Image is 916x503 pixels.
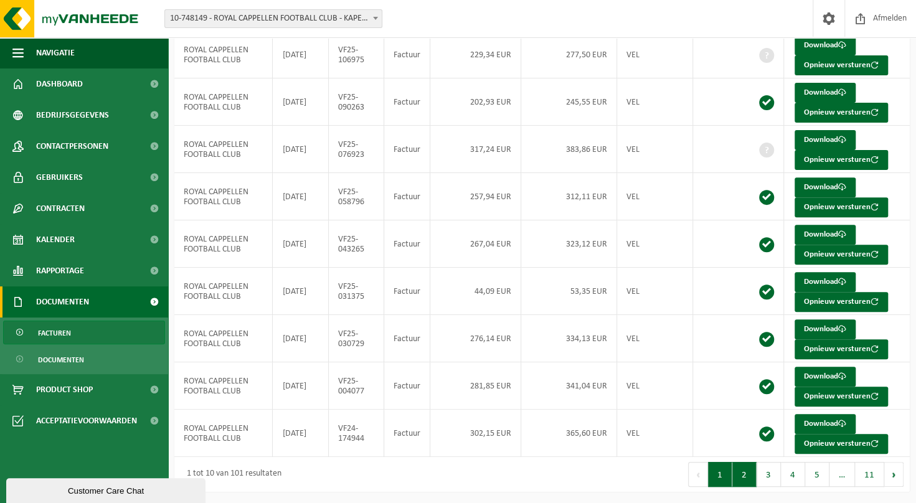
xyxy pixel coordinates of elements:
td: 323,12 EUR [521,220,617,268]
td: VF24-174944 [329,410,384,457]
td: 277,50 EUR [521,31,617,78]
button: 5 [805,462,829,487]
td: ROYAL CAPPELLEN FOOTBALL CLUB [174,173,273,220]
span: Kalender [36,224,75,255]
td: Factuur [384,173,430,220]
td: ROYAL CAPPELLEN FOOTBALL CLUB [174,315,273,362]
button: Opnieuw versturen [795,292,888,312]
td: 53,35 EUR [521,268,617,315]
button: Opnieuw versturen [795,55,888,75]
td: 245,55 EUR [521,78,617,126]
button: Opnieuw versturen [795,434,888,454]
td: ROYAL CAPPELLEN FOOTBALL CLUB [174,268,273,315]
td: 383,86 EUR [521,126,617,173]
td: VEL [617,78,693,126]
a: Download [795,35,856,55]
td: Factuur [384,126,430,173]
button: Opnieuw versturen [795,245,888,265]
td: VEL [617,315,693,362]
td: VF25-058796 [329,173,384,220]
span: Dashboard [36,68,83,100]
td: VF25-106975 [329,31,384,78]
button: Opnieuw versturen [795,197,888,217]
span: Acceptatievoorwaarden [36,405,137,436]
span: Navigatie [36,37,75,68]
td: [DATE] [273,362,329,410]
td: VF25-076923 [329,126,384,173]
td: Factuur [384,78,430,126]
td: Factuur [384,268,430,315]
td: VF25-030729 [329,315,384,362]
a: Download [795,225,856,245]
td: 229,34 EUR [430,31,521,78]
td: VEL [617,173,693,220]
td: ROYAL CAPPELLEN FOOTBALL CLUB [174,220,273,268]
a: Download [795,83,856,103]
td: VF25-031375 [329,268,384,315]
button: 2 [732,462,757,487]
button: Opnieuw versturen [795,150,888,170]
iframe: chat widget [6,476,208,503]
a: Download [795,367,856,387]
td: ROYAL CAPPELLEN FOOTBALL CLUB [174,362,273,410]
div: 1 tot 10 van 101 resultaten [181,463,281,486]
button: 11 [855,462,884,487]
td: ROYAL CAPPELLEN FOOTBALL CLUB [174,78,273,126]
td: Factuur [384,362,430,410]
button: Opnieuw versturen [795,339,888,359]
span: 10-748149 - ROYAL CAPPELLEN FOOTBALL CLUB - KAPELLEN [164,9,382,28]
button: Opnieuw versturen [795,387,888,407]
td: [DATE] [273,410,329,457]
td: 281,85 EUR [430,362,521,410]
td: Factuur [384,315,430,362]
span: Contactpersonen [36,131,108,162]
td: VF25-090263 [329,78,384,126]
span: Facturen [38,321,71,345]
button: Previous [688,462,708,487]
td: [DATE] [273,126,329,173]
td: 267,04 EUR [430,220,521,268]
td: VEL [617,126,693,173]
span: 10-748149 - ROYAL CAPPELLEN FOOTBALL CLUB - KAPELLEN [165,10,382,27]
td: ROYAL CAPPELLEN FOOTBALL CLUB [174,410,273,457]
button: 4 [781,462,805,487]
td: 365,60 EUR [521,410,617,457]
td: 202,93 EUR [430,78,521,126]
td: [DATE] [273,78,329,126]
span: Documenten [38,348,84,372]
td: VF25-043265 [329,220,384,268]
td: ROYAL CAPPELLEN FOOTBALL CLUB [174,31,273,78]
span: … [829,462,855,487]
td: Factuur [384,31,430,78]
td: [DATE] [273,173,329,220]
a: Download [795,272,856,292]
span: Product Shop [36,374,93,405]
td: 341,04 EUR [521,362,617,410]
td: VF25-004077 [329,362,384,410]
td: ROYAL CAPPELLEN FOOTBALL CLUB [174,126,273,173]
td: 276,14 EUR [430,315,521,362]
span: Documenten [36,286,89,317]
span: Rapportage [36,255,84,286]
td: VEL [617,362,693,410]
a: Documenten [3,347,165,371]
button: 3 [757,462,781,487]
button: Next [884,462,904,487]
span: Bedrijfsgegevens [36,100,109,131]
td: [DATE] [273,220,329,268]
a: Facturen [3,321,165,344]
td: 312,11 EUR [521,173,617,220]
button: Opnieuw versturen [795,103,888,123]
td: VEL [617,220,693,268]
td: [DATE] [273,268,329,315]
td: 334,13 EUR [521,315,617,362]
td: 44,09 EUR [430,268,521,315]
td: VEL [617,268,693,315]
span: Gebruikers [36,162,83,193]
td: 257,94 EUR [430,173,521,220]
td: VEL [617,410,693,457]
a: Download [795,130,856,150]
td: [DATE] [273,315,329,362]
a: Download [795,177,856,197]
